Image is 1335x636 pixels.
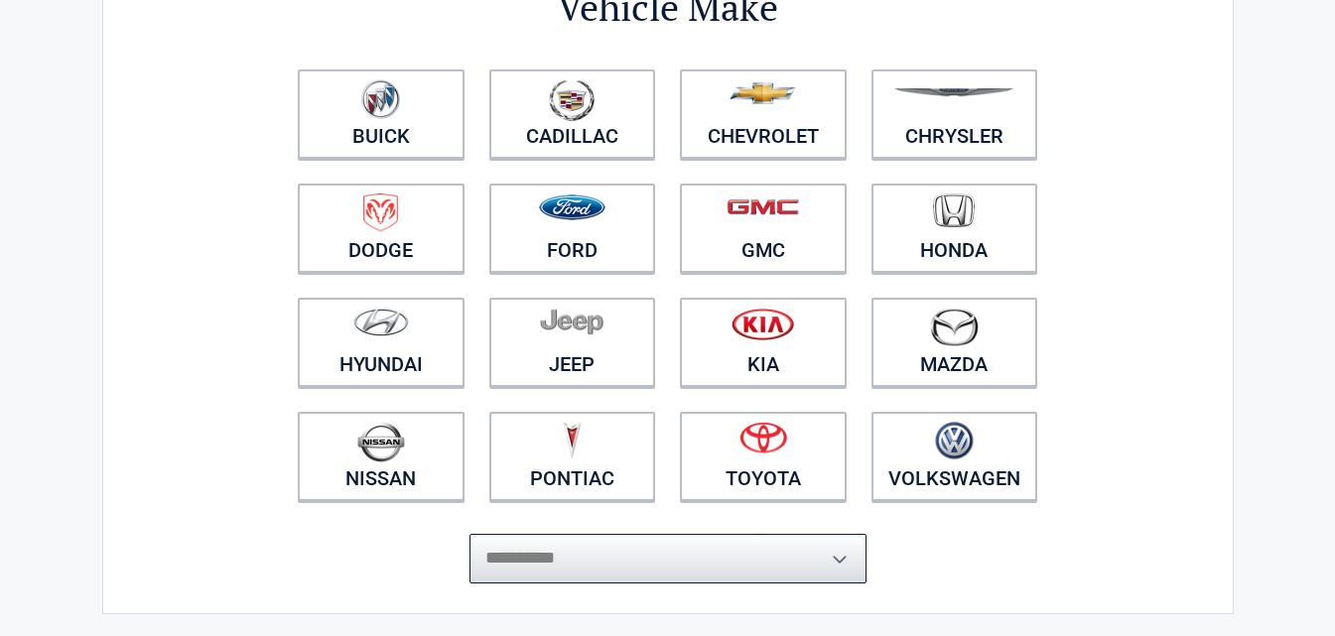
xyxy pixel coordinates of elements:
a: GMC [680,184,847,273]
a: Chrysler [871,69,1038,159]
a: Jeep [489,298,656,387]
img: cadillac [549,79,595,121]
img: buick [361,79,400,119]
img: jeep [540,308,603,335]
a: Nissan [298,412,465,501]
a: Volkswagen [871,412,1038,501]
a: Mazda [871,298,1038,387]
img: nissan [357,422,405,462]
img: gmc [727,198,799,215]
a: Pontiac [489,412,656,501]
img: volkswagen [935,422,974,460]
img: kia [732,308,794,340]
img: chevrolet [730,82,796,104]
img: honda [933,193,975,228]
a: Cadillac [489,69,656,159]
img: mazda [929,308,979,346]
a: Kia [680,298,847,387]
a: Dodge [298,184,465,273]
img: hyundai [353,308,409,336]
img: ford [539,194,605,220]
a: Ford [489,184,656,273]
a: Hyundai [298,298,465,387]
a: Honda [871,184,1038,273]
a: Chevrolet [680,69,847,159]
img: dodge [363,193,398,232]
a: Toyota [680,412,847,501]
img: chrysler [893,88,1014,97]
a: Buick [298,69,465,159]
img: toyota [739,422,787,453]
img: pontiac [562,422,582,459]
